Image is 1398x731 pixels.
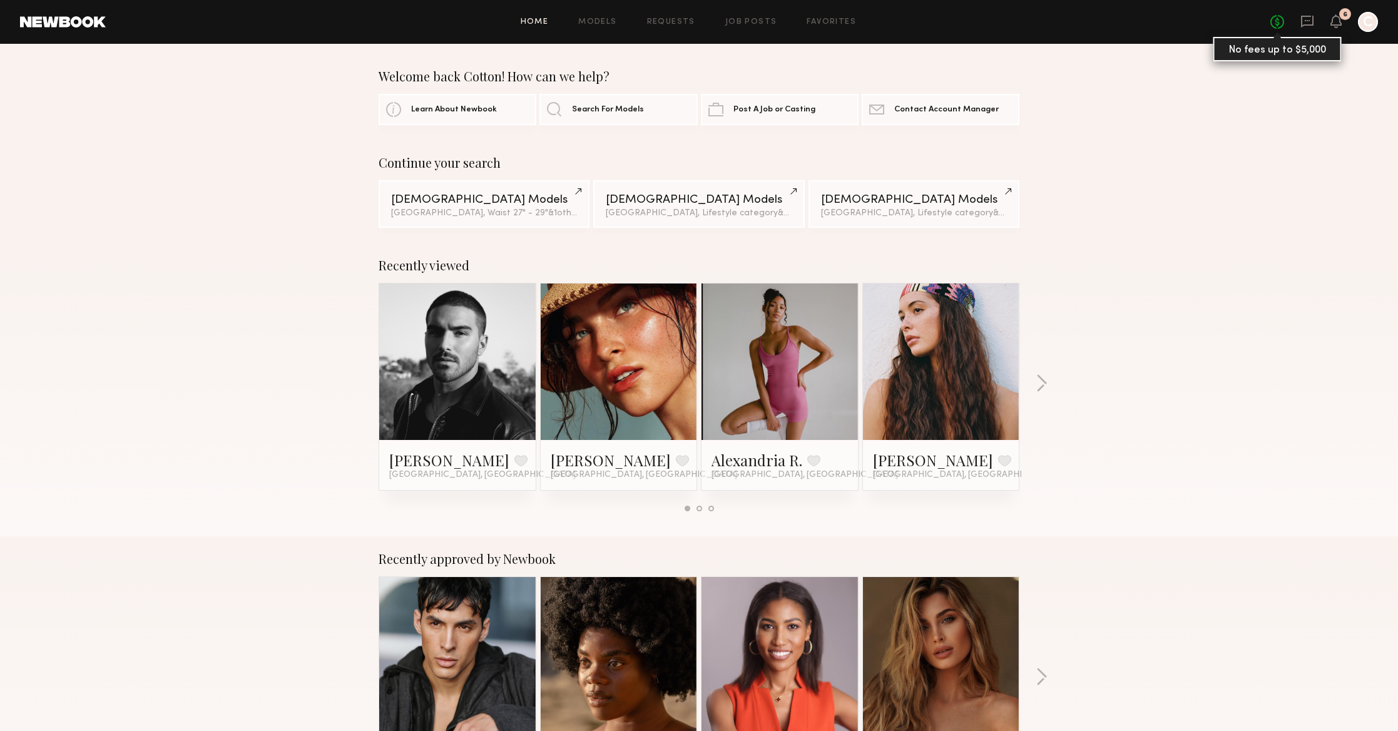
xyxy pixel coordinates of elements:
[593,180,804,228] a: [DEMOGRAPHIC_DATA] Models[GEOGRAPHIC_DATA], Lifestyle category&2other filters
[712,470,898,480] span: [GEOGRAPHIC_DATA], [GEOGRAPHIC_DATA]
[1213,37,1342,61] div: No fees up to $5,000
[1270,15,1284,29] a: No fees up to $5,000
[862,94,1019,125] a: Contact Account Manager
[809,180,1019,228] a: [DEMOGRAPHIC_DATA] Models[GEOGRAPHIC_DATA], Lifestyle category&2other filters
[701,94,859,125] a: Post A Job or Casting
[778,209,838,217] span: & 2 other filter s
[725,18,777,26] a: Job Posts
[379,551,1019,566] div: Recently approved by Newbook
[379,155,1019,170] div: Continue your search
[1358,12,1378,32] a: C
[733,106,815,114] span: Post A Job or Casting
[548,209,602,217] span: & 1 other filter
[821,209,1007,218] div: [GEOGRAPHIC_DATA], Lifestyle category
[411,106,497,114] span: Learn About Newbook
[379,258,1019,273] div: Recently viewed
[993,209,1053,217] span: & 2 other filter s
[539,94,697,125] a: Search For Models
[391,194,577,206] div: [DEMOGRAPHIC_DATA] Models
[807,18,856,26] a: Favorites
[551,450,671,470] a: [PERSON_NAME]
[389,450,509,470] a: [PERSON_NAME]
[391,209,577,218] div: [GEOGRAPHIC_DATA], Waist 27" - 29"
[1343,11,1347,18] div: 6
[379,94,536,125] a: Learn About Newbook
[873,470,1059,480] span: [GEOGRAPHIC_DATA], [GEOGRAPHIC_DATA]
[521,18,549,26] a: Home
[572,106,644,114] span: Search For Models
[647,18,695,26] a: Requests
[578,18,616,26] a: Models
[894,106,999,114] span: Contact Account Manager
[606,209,792,218] div: [GEOGRAPHIC_DATA], Lifestyle category
[873,450,993,470] a: [PERSON_NAME]
[379,180,589,228] a: [DEMOGRAPHIC_DATA] Models[GEOGRAPHIC_DATA], Waist 27" - 29"&1other filter
[606,194,792,206] div: [DEMOGRAPHIC_DATA] Models
[379,69,1019,84] div: Welcome back Cotton! How can we help?
[389,470,576,480] span: [GEOGRAPHIC_DATA], [GEOGRAPHIC_DATA]
[712,450,802,470] a: Alexandria R.
[821,194,1007,206] div: [DEMOGRAPHIC_DATA] Models
[551,470,737,480] span: [GEOGRAPHIC_DATA], [GEOGRAPHIC_DATA]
